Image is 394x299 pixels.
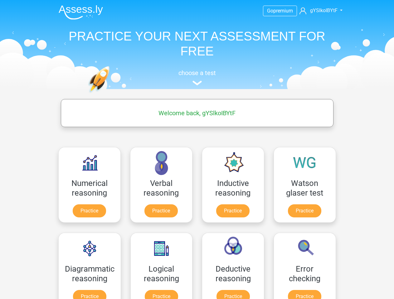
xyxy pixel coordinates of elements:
[59,5,103,20] img: Assessly
[144,204,178,217] a: Practice
[216,204,250,217] a: Practice
[297,7,341,14] a: gYSlkoIBYtF
[54,69,341,77] h5: choose a test
[267,8,273,14] span: Go
[288,204,321,217] a: Practice
[192,81,202,85] img: assessment
[64,109,330,117] h5: Welcome back, gYSlkoIBYtF
[88,66,134,122] img: practice
[54,29,341,59] h1: PRACTICE YOUR NEXT ASSESSMENT FOR FREE
[273,8,293,14] span: premium
[73,204,106,217] a: Practice
[310,7,338,13] span: gYSlkoIBYtF
[54,69,341,86] a: choose a test
[263,7,297,15] a: Gopremium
